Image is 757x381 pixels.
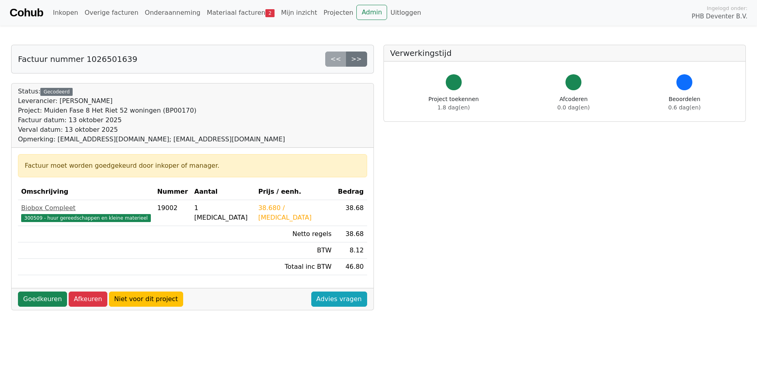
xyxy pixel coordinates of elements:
[258,203,332,222] div: 38.680 / [MEDICAL_DATA]
[18,115,285,125] div: Factuur datum: 13 oktober 2025
[40,88,73,96] div: Gecodeerd
[154,200,191,226] td: 19002
[109,292,183,307] a: Niet voor dit project
[255,226,335,242] td: Netto regels
[255,242,335,259] td: BTW
[18,96,285,106] div: Leverancier: [PERSON_NAME]
[194,203,252,222] div: 1 [MEDICAL_DATA]
[18,292,67,307] a: Goedkeuren
[335,200,367,226] td: 38.68
[668,104,701,111] span: 0.6 dag(en)
[668,95,701,112] div: Beoordelen
[335,226,367,242] td: 38.68
[390,48,739,58] h5: Verwerkingstijd
[21,214,151,222] span: 300509 - huur gereedschappen en kleine materieel
[18,106,285,115] div: Project: Muiden Fase 8 Het Riet 52 woningen (BP00170)
[335,259,367,275] td: 46.80
[142,5,204,21] a: Onderaanneming
[387,5,424,21] a: Uitloggen
[437,104,470,111] span: 1.8 dag(en)
[346,52,367,67] a: >>
[335,184,367,200] th: Bedrag
[154,184,191,200] th: Nummer
[81,5,142,21] a: Overige facturen
[69,292,107,307] a: Afkeuren
[356,5,387,20] a: Admin
[204,5,278,21] a: Materiaal facturen2
[10,3,43,22] a: Cohub
[557,104,590,111] span: 0.0 dag(en)
[25,161,360,171] div: Factuur moet worden goedgekeurd door inkoper of manager.
[707,4,747,12] span: Ingelogd onder:
[18,184,154,200] th: Omschrijving
[49,5,81,21] a: Inkopen
[335,242,367,259] td: 8.12
[265,9,275,17] span: 2
[18,125,285,135] div: Verval datum: 13 oktober 2025
[320,5,357,21] a: Projecten
[278,5,320,21] a: Mijn inzicht
[557,95,590,112] div: Afcoderen
[429,95,479,112] div: Project toekennen
[21,203,151,222] a: Biobox Compleet300509 - huur gereedschappen en kleine materieel
[311,292,367,307] a: Advies vragen
[255,184,335,200] th: Prijs / eenh.
[21,203,151,213] div: Biobox Compleet
[191,184,255,200] th: Aantal
[255,259,335,275] td: Totaal inc BTW
[692,12,747,21] span: PHB Deventer B.V.
[18,135,285,144] div: Opmerking: [EMAIL_ADDRESS][DOMAIN_NAME]; [EMAIL_ADDRESS][DOMAIN_NAME]
[18,54,137,64] h5: Factuur nummer 1026501639
[18,87,285,144] div: Status:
